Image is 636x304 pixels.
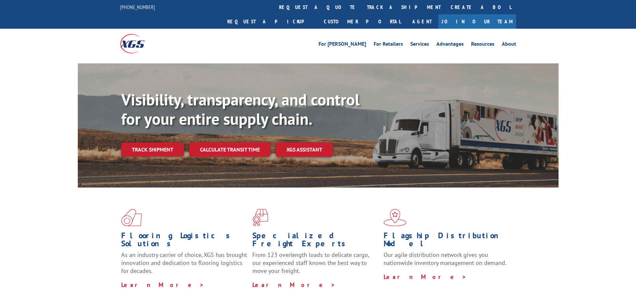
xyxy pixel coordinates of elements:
a: Customer Portal [319,14,406,29]
a: Learn More > [121,281,204,289]
a: XGS ASSISTANT [276,142,333,157]
a: Join Our Team [438,14,516,29]
a: Learn More > [384,273,467,281]
a: For Retailers [374,41,403,49]
p: From 123 overlength loads to delicate cargo, our experienced staff knows the best way to move you... [252,251,379,281]
a: About [502,41,516,49]
a: Services [410,41,429,49]
img: xgs-icon-total-supply-chain-intelligence-red [121,209,142,226]
h1: Specialized Freight Experts [252,232,379,251]
a: Request a pickup [222,14,319,29]
a: Advantages [436,41,464,49]
a: Agent [406,14,438,29]
img: xgs-icon-focused-on-flooring-red [252,209,268,226]
h1: Flooring Logistics Solutions [121,232,247,251]
a: For [PERSON_NAME] [319,41,366,49]
img: xgs-icon-flagship-distribution-model-red [384,209,407,226]
span: As an industry carrier of choice, XGS has brought innovation and dedication to flooring logistics... [121,251,247,275]
a: Learn More > [252,281,336,289]
h1: Flagship Distribution Model [384,232,510,251]
a: Resources [471,41,494,49]
b: Visibility, transparency, and control for your entire supply chain. [121,89,360,129]
a: Track shipment [121,142,184,157]
a: Calculate transit time [189,142,270,157]
a: [PHONE_NUMBER] [120,4,155,10]
span: Our agile distribution network gives you nationwide inventory management on demand. [384,251,506,267]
